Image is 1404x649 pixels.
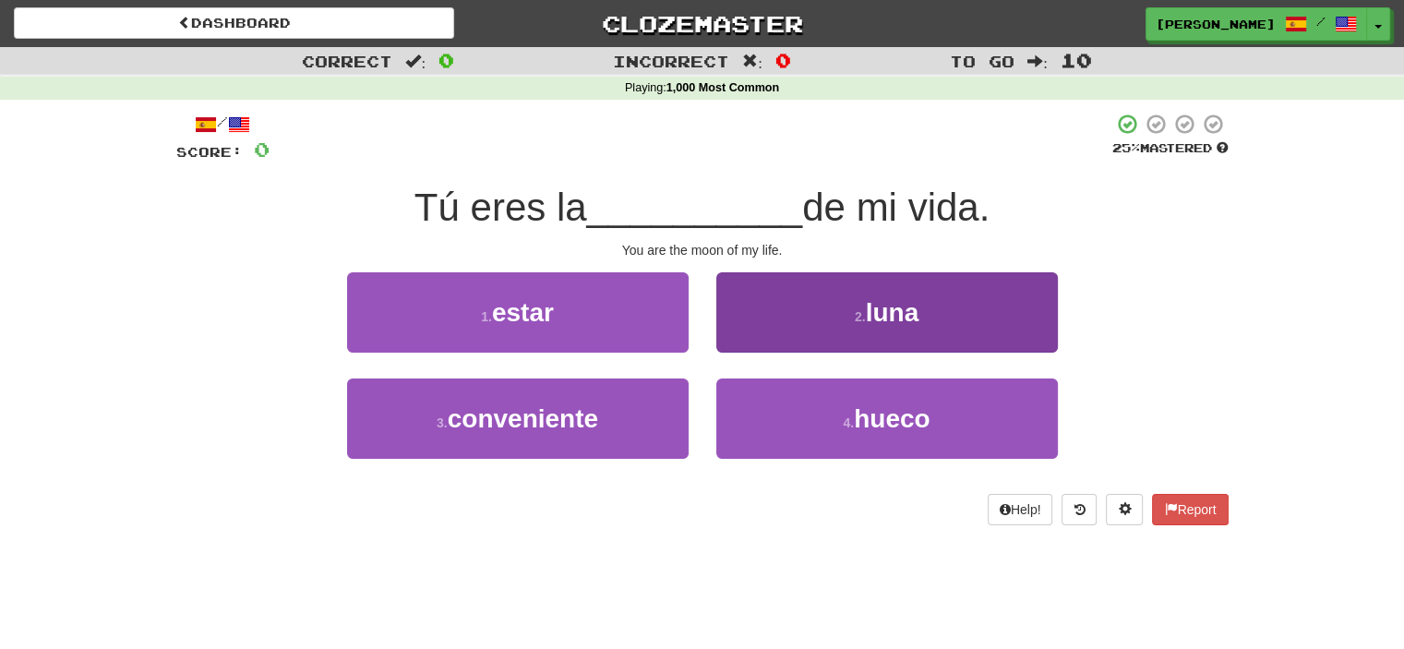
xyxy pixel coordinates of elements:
span: Incorrect [613,52,729,70]
div: You are the moon of my life. [176,241,1229,259]
div: / [176,113,270,136]
span: : [742,54,762,69]
small: 3 . [437,415,448,430]
small: 1 . [481,309,492,324]
button: 1.estar [347,272,689,353]
strong: 1,000 Most Common [666,81,779,94]
span: 0 [438,49,454,71]
span: hueco [854,404,930,433]
button: 2.luna [716,272,1058,353]
small: 2 . [855,309,866,324]
span: Score: [176,144,243,160]
span: luna [866,298,919,327]
span: / [1316,15,1326,28]
span: : [1027,54,1048,69]
span: 10 [1061,49,1092,71]
button: 4.hueco [716,379,1058,459]
span: Correct [302,52,392,70]
span: Tú eres la [414,186,587,229]
span: estar [492,298,554,327]
button: 3.conveniente [347,379,689,459]
a: [PERSON_NAME] / [1146,7,1367,41]
button: Report [1152,494,1228,525]
div: Mastered [1112,140,1229,157]
span: 25 % [1112,140,1140,155]
span: : [405,54,426,69]
a: Dashboard [14,7,454,39]
span: 0 [775,49,791,71]
span: conveniente [448,404,598,433]
button: Help! [988,494,1053,525]
span: 0 [254,138,270,161]
span: __________ [587,186,803,229]
span: [PERSON_NAME] [1156,16,1276,32]
small: 4 . [843,415,854,430]
button: Round history (alt+y) [1062,494,1097,525]
a: Clozemaster [482,7,922,40]
span: To go [950,52,1014,70]
span: de mi vida. [802,186,990,229]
